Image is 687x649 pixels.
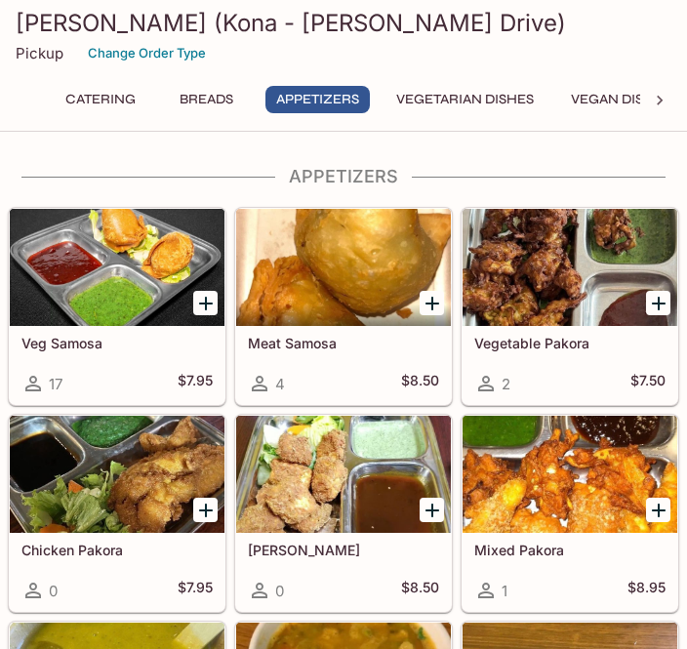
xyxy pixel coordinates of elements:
[462,208,678,405] a: Vegetable Pakora2$7.50
[21,542,213,558] h5: Chicken Pakora
[178,579,213,602] h5: $7.95
[10,416,224,533] div: Chicken Pakora
[420,291,444,315] button: Add Meat Samosa
[463,209,677,326] div: Vegetable Pakora
[248,542,439,558] h5: [PERSON_NAME]
[275,375,285,393] span: 4
[420,498,444,522] button: Add Paneer Pakora
[49,375,62,393] span: 17
[646,498,670,522] button: Add Mixed Pakora
[474,542,666,558] h5: Mixed Pakora
[236,209,451,326] div: Meat Samosa
[79,38,215,68] button: Change Order Type
[265,86,370,113] button: Appetizers
[8,166,679,187] h4: Appetizers
[162,86,250,113] button: Breads
[462,415,678,612] a: Mixed Pakora1$8.95
[193,291,218,315] button: Add Veg Samosa
[385,86,545,113] button: Vegetarian Dishes
[627,579,666,602] h5: $8.95
[646,291,670,315] button: Add Vegetable Pakora
[16,44,63,62] p: Pickup
[9,415,225,612] a: Chicken Pakora0$7.95
[463,416,677,533] div: Mixed Pakora
[236,416,451,533] div: Paneer Pakora
[560,86,681,113] button: Vegan Dishes
[21,335,213,351] h5: Veg Samosa
[502,582,507,600] span: 1
[9,208,225,405] a: Veg Samosa17$7.95
[10,209,224,326] div: Veg Samosa
[630,372,666,395] h5: $7.50
[49,582,58,600] span: 0
[502,375,510,393] span: 2
[474,335,666,351] h5: Vegetable Pakora
[16,8,671,38] h3: [PERSON_NAME] (Kona - [PERSON_NAME] Drive)
[55,86,146,113] button: Catering
[401,372,439,395] h5: $8.50
[275,582,284,600] span: 0
[401,579,439,602] h5: $8.50
[248,335,439,351] h5: Meat Samosa
[235,415,452,612] a: [PERSON_NAME]0$8.50
[193,498,218,522] button: Add Chicken Pakora
[178,372,213,395] h5: $7.95
[235,208,452,405] a: Meat Samosa4$8.50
